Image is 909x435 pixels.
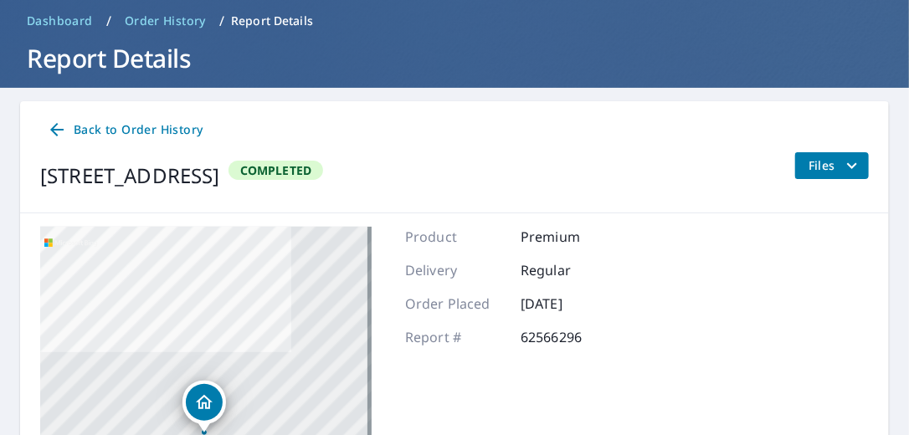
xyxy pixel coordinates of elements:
div: Dropped pin, building 1, Residential property, 11277 Newark Ct Commerce City, CO 80640 [182,381,226,432]
h1: Report Details [20,41,889,75]
p: Report Details [231,13,313,29]
span: Completed [230,162,322,178]
p: Delivery [405,260,506,280]
li: / [106,11,111,31]
p: Report # [405,327,506,347]
p: 62566296 [521,327,621,347]
p: Order Placed [405,294,506,314]
nav: breadcrumb [20,8,889,34]
span: Files [809,156,862,176]
p: [DATE] [521,294,621,314]
span: Order History [125,13,206,29]
li: / [219,11,224,31]
p: Regular [521,260,621,280]
a: Back to Order History [40,115,209,146]
p: Premium [521,227,621,247]
span: Back to Order History [47,120,203,141]
a: Dashboard [20,8,100,34]
a: Order History [118,8,213,34]
span: Dashboard [27,13,93,29]
p: Product [405,227,506,247]
div: [STREET_ADDRESS] [40,161,220,191]
button: filesDropdownBtn-62566296 [794,152,869,179]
